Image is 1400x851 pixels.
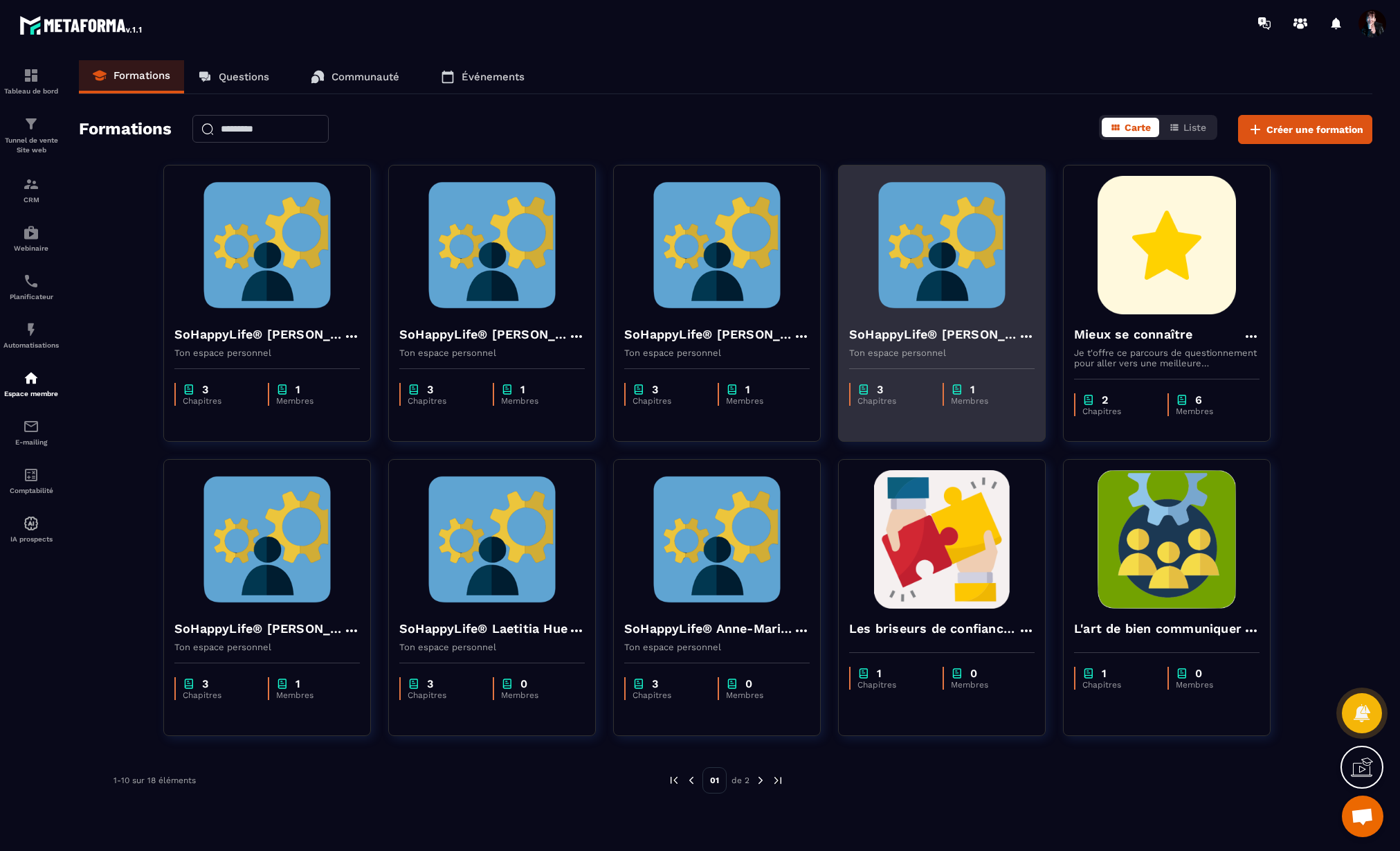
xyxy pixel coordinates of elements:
[174,642,360,652] p: Ton espace personnel
[951,396,1021,406] p: Membres
[1176,406,1246,416] p: Membres
[113,776,196,785] p: 1-10 sur 18 éléments
[408,383,420,396] img: chapter
[3,196,59,204] p: CRM
[3,214,59,262] a: automationsautomationsWebinaire
[1176,393,1188,406] img: chapter
[1074,470,1260,609] img: formation-background
[79,115,172,144] h2: Formations
[970,383,975,396] p: 1
[501,677,513,690] img: chapter
[23,515,39,532] img: automations
[849,176,1035,314] img: formation-background
[113,69,170,82] p: Formations
[23,116,39,132] img: formation
[3,311,59,359] a: automationsautomationsAutomatisations
[23,176,39,192] img: formation
[1082,406,1154,416] p: Chapitres
[399,348,585,358] p: Ton espace personnel
[174,176,360,314] img: formation-background
[849,470,1035,609] img: formation-background
[745,677,752,690] p: 0
[1082,680,1154,690] p: Chapitres
[726,690,796,700] p: Membres
[3,535,59,543] p: IA prospects
[652,677,658,690] p: 3
[399,470,585,609] img: formation-background
[408,677,420,690] img: chapter
[3,390,59,397] p: Espace membre
[877,667,882,680] p: 1
[23,67,39,84] img: formation
[388,165,613,459] a: formation-backgroundSoHappyLife® [PERSON_NAME]Ton espace personnelchapter3Chapitreschapter1Membres
[633,383,645,396] img: chapter
[174,325,343,344] h4: SoHappyLife® [PERSON_NAME]
[849,619,1018,638] h4: Les briseurs de confiance dans l'entreprise
[399,619,567,638] h4: SoHappyLife® Laetitia Hue
[624,470,810,609] img: formation-background
[3,408,59,456] a: emailemailE-mailing
[624,176,810,314] img: formation-background
[184,60,283,93] a: Questions
[624,325,793,344] h4: SoHappyLife® [PERSON_NAME]
[297,60,413,93] a: Communauté
[745,383,750,396] p: 1
[1102,667,1107,680] p: 1
[857,667,870,680] img: chapter
[331,71,399,83] p: Communauté
[501,396,571,406] p: Membres
[1342,796,1383,837] div: Ouvrir le chat
[163,165,388,459] a: formation-backgroundSoHappyLife® [PERSON_NAME]Ton espace personnelchapter3Chapitreschapter1Membres
[857,383,870,396] img: chapter
[399,642,585,652] p: Ton espace personnel
[726,396,796,406] p: Membres
[23,224,39,241] img: automations
[754,774,767,787] img: next
[613,459,838,753] a: formation-backgroundSoHappyLife® Anne-Marine ALLEONTon espace personnelchapter3Chapitreschapter0M...
[877,383,883,396] p: 3
[624,619,793,638] h4: SoHappyLife® Anne-Marine ALLEON
[183,383,195,396] img: chapter
[174,619,343,638] h4: SoHappyLife® [PERSON_NAME]
[1238,115,1372,144] button: Créer une formation
[183,396,254,406] p: Chapitres
[276,690,346,700] p: Membres
[3,487,59,494] p: Comptabilité
[3,136,59,155] p: Tunnel de vente Site web
[951,383,963,396] img: chapter
[951,680,1021,690] p: Membres
[1161,118,1215,137] button: Liste
[202,383,208,396] p: 3
[1195,667,1202,680] p: 0
[1176,667,1188,680] img: chapter
[1074,348,1260,368] p: Je t'offre ce parcours de questionnement pour aller vers une meilleure connaissance de toi et de ...
[731,775,749,786] p: de 2
[276,677,289,690] img: chapter
[501,383,513,396] img: chapter
[3,456,59,505] a: accountantaccountantComptabilité
[3,57,59,105] a: formationformationTableau de bord
[3,87,59,95] p: Tableau de bord
[951,667,963,680] img: chapter
[399,176,585,314] img: formation-background
[1266,123,1363,136] span: Créer une formation
[183,677,195,690] img: chapter
[970,667,977,680] p: 0
[23,321,39,338] img: automations
[1074,176,1260,314] img: formation-background
[3,105,59,165] a: formationformationTunnel de vente Site web
[276,396,346,406] p: Membres
[1063,165,1288,459] a: formation-backgroundMieux se connaîtreJe t'offre ce parcours de questionnement pour aller vers un...
[652,383,658,396] p: 3
[399,325,568,344] h4: SoHappyLife® [PERSON_NAME]
[427,383,433,396] p: 3
[79,60,184,93] a: Formations
[3,262,59,311] a: schedulerschedulerPlanificateur
[633,677,645,690] img: chapter
[3,244,59,252] p: Webinaire
[1183,122,1206,133] span: Liste
[1074,325,1193,344] h4: Mieux se connaître
[1102,118,1159,137] button: Carte
[23,370,39,386] img: automations
[174,470,360,609] img: formation-background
